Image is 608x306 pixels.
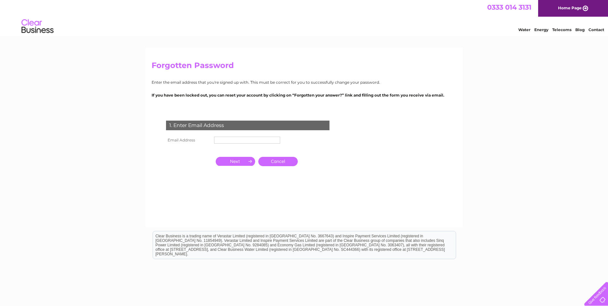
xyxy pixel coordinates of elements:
a: 0333 014 3131 [487,3,531,11]
img: logo.png [21,17,54,36]
a: Blog [575,27,585,32]
div: 1. Enter Email Address [166,121,329,130]
a: Contact [588,27,604,32]
a: Energy [534,27,548,32]
p: If you have been locked out, you can reset your account by clicking on “Forgotten your answer?” l... [152,92,457,98]
a: Cancel [258,157,298,166]
div: Clear Business is a trading name of Verastar Limited (registered in [GEOGRAPHIC_DATA] No. 3667643... [153,4,456,31]
th: Email Address [164,135,212,145]
p: Enter the email address that you're signed up with. This must be correct for you to successfully ... [152,79,457,85]
a: Water [518,27,530,32]
h2: Forgotten Password [152,61,457,73]
a: Telecoms [552,27,571,32]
